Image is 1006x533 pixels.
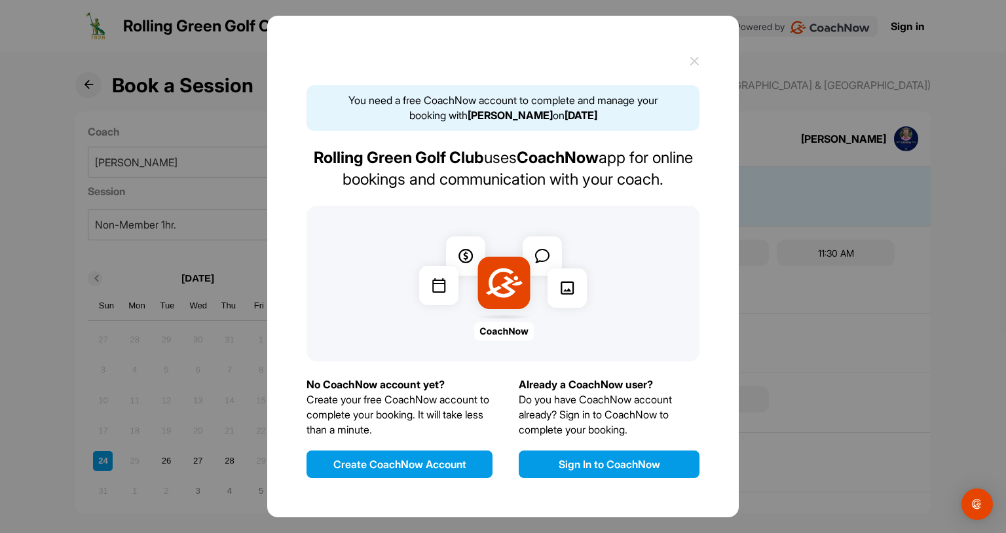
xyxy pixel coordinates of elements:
div: uses app for online bookings and communication with your coach. [307,147,699,190]
div: You need a free CoachNow account to complete and manage your booking with on [307,85,699,131]
img: coach now ads [409,227,597,340]
p: Already a CoachNow user? [519,377,699,392]
p: Do you have CoachNow account already? Sign in to CoachNow to complete your booking. [519,392,699,437]
button: Sign In to CoachNow [519,450,699,478]
strong: [PERSON_NAME] [468,109,553,122]
strong: Rolling Green Golf Club [314,148,484,167]
button: Create CoachNow Account [307,450,493,478]
p: No CoachNow account yet? [307,377,493,392]
p: Create your free CoachNow account to complete your booking. It will take less than a minute. [307,392,493,437]
strong: CoachNow [517,148,599,167]
div: Open Intercom Messenger [961,488,993,520]
strong: [DATE] [565,109,597,122]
